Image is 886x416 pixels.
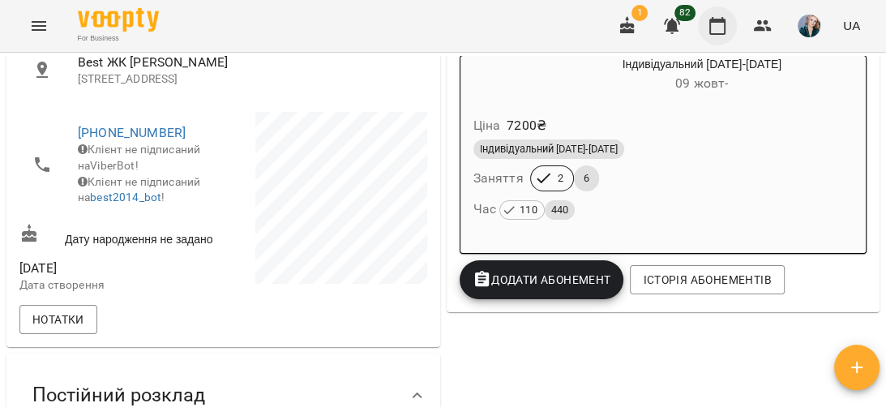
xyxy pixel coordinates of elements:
span: Клієнт не підписаний на ViberBot! [78,143,200,172]
span: 6 [574,171,599,186]
button: Додати Абонемент [460,260,624,299]
span: Індивідуальний [DATE]-[DATE] [473,142,624,157]
span: [DATE] [19,259,220,278]
span: Нотатки [32,310,84,329]
span: 2 [548,171,573,186]
img: f478de67e57239878430fd83bbb33d9f.jpeg [798,15,820,37]
p: 7200 ₴ [507,116,546,135]
span: UA [843,17,860,34]
span: 110 [513,201,543,219]
a: [PHONE_NUMBER] [78,125,186,140]
span: Додати Абонемент [473,270,611,289]
span: 1 [631,5,648,21]
span: 82 [674,5,696,21]
button: Індивідуальний [DATE]-[DATE]09 жовт- Ціна7200₴Індивідуальний [DATE]-[DATE]Заняття26Час 110440 [460,56,867,240]
h6: Час [473,198,576,221]
span: 09 жовт - [675,75,728,91]
div: Індивідуальний 2025-2026 [460,56,538,95]
p: [STREET_ADDRESS] [78,71,414,88]
img: Voopty Logo [78,8,159,32]
a: best2014_bot [90,191,161,204]
div: Дату народження не задано [16,221,223,251]
p: Дата створення [19,277,220,294]
div: Індивідуальний [DATE]-[DATE] [538,56,867,95]
button: UA [837,11,867,41]
span: Клієнт не підписаний на ! [78,175,200,204]
span: Best ЖК [PERSON_NAME] [78,53,414,72]
span: 440 [545,201,575,219]
span: For Business [78,33,159,44]
h6: Ціна [473,114,501,137]
button: Історія абонементів [630,265,784,294]
button: Menu [19,6,58,45]
span: Історія абонементів [643,270,771,289]
h6: Заняття [473,167,524,190]
span: Постійний розклад [32,383,205,408]
button: Нотатки [19,305,97,334]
